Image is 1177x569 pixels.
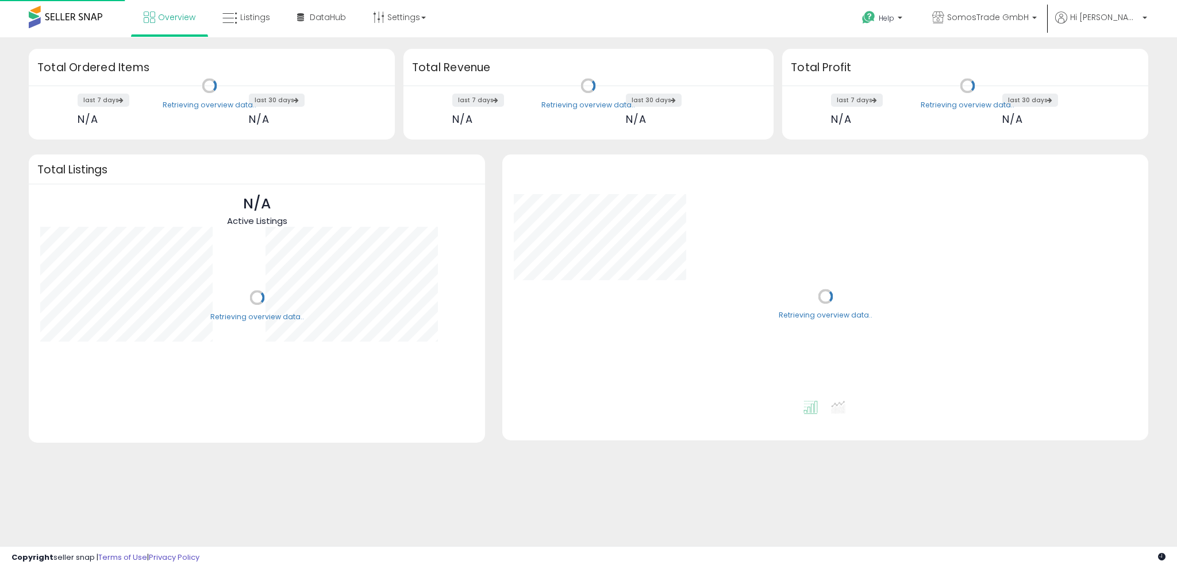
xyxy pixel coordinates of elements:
[210,312,304,322] div: Retrieving overview data..
[158,11,195,23] span: Overview
[921,100,1014,110] div: Retrieving overview data..
[853,2,914,37] a: Help
[947,11,1029,23] span: SomosTrade GmbH
[1070,11,1139,23] span: Hi [PERSON_NAME]
[310,11,346,23] span: DataHub
[163,100,256,110] div: Retrieving overview data..
[541,100,635,110] div: Retrieving overview data..
[779,311,872,321] div: Retrieving overview data..
[1055,11,1147,37] a: Hi [PERSON_NAME]
[879,13,894,23] span: Help
[861,10,876,25] i: Get Help
[240,11,270,23] span: Listings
